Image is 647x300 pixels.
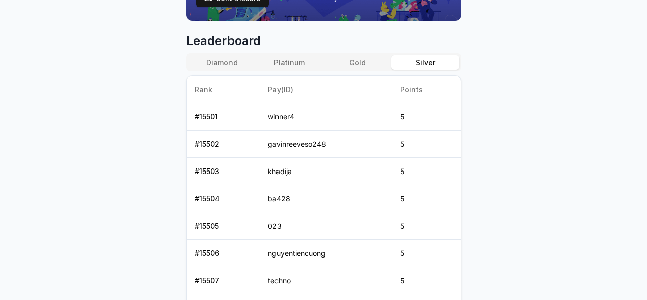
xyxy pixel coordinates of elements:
td: 023 [260,212,392,240]
td: 5 [392,103,460,131]
td: 5 [392,158,460,185]
span: Leaderboard [186,33,461,49]
td: khadija [260,158,392,185]
td: 5 [392,267,460,294]
td: winner4 [260,103,392,131]
td: # 15506 [187,240,260,267]
th: Rank [187,76,260,103]
button: Silver [391,55,459,70]
td: techno [260,267,392,294]
th: Pay(ID) [260,76,392,103]
button: Gold [323,55,391,70]
td: ba428 [260,185,392,212]
td: 5 [392,240,460,267]
td: nguyentiencuong [260,240,392,267]
td: # 15505 [187,212,260,240]
th: Points [392,76,460,103]
td: 5 [392,131,460,158]
td: # 15504 [187,185,260,212]
td: # 15503 [187,158,260,185]
td: # 15507 [187,267,260,294]
button: Diamond [188,55,256,70]
button: Platinum [256,55,323,70]
td: 5 [392,212,460,240]
td: gavinreeveso248 [260,131,392,158]
td: # 15501 [187,103,260,131]
td: 5 [392,185,460,212]
td: # 15502 [187,131,260,158]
